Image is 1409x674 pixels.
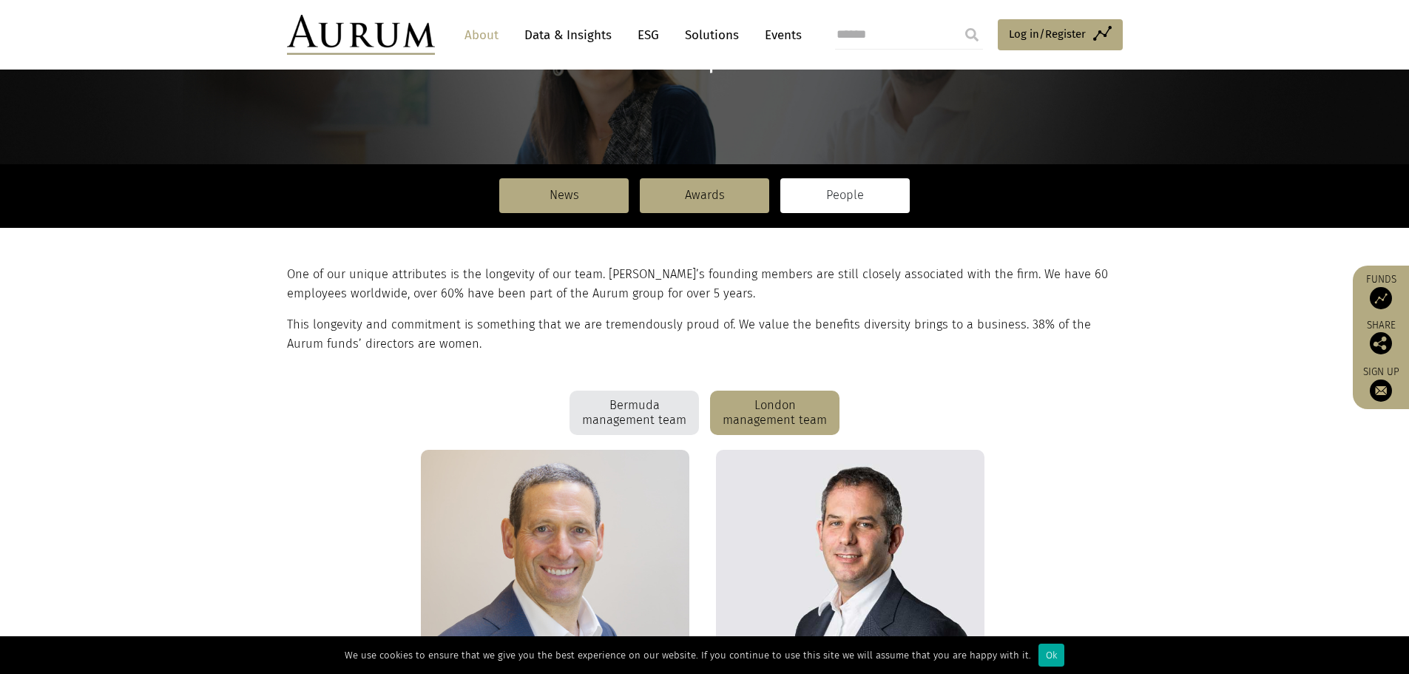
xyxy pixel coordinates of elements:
a: Events [757,21,802,49]
p: This longevity and commitment is something that we are tremendously proud of. We value the benefi... [287,315,1119,354]
a: Data & Insights [517,21,619,49]
img: Access Funds [1370,287,1392,309]
a: People [780,178,910,212]
img: Sign up to our newsletter [1370,380,1392,402]
span: Log in/Register [1009,25,1086,43]
p: One of our unique attributes is the longevity of our team. [PERSON_NAME]’s founding members are s... [287,265,1119,304]
div: Bermuda management team [570,391,699,435]
a: About [457,21,506,49]
a: Awards [640,178,769,212]
a: Funds [1360,273,1402,309]
div: Share [1360,320,1402,354]
input: Submit [957,20,987,50]
div: London management team [710,391,839,435]
a: News [499,178,629,212]
div: Ok [1038,644,1064,667]
img: Share this post [1370,332,1392,354]
a: Log in/Register [998,19,1123,50]
a: Solutions [678,21,746,49]
img: Aurum [287,15,435,55]
a: Sign up [1360,365,1402,402]
a: ESG [630,21,666,49]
